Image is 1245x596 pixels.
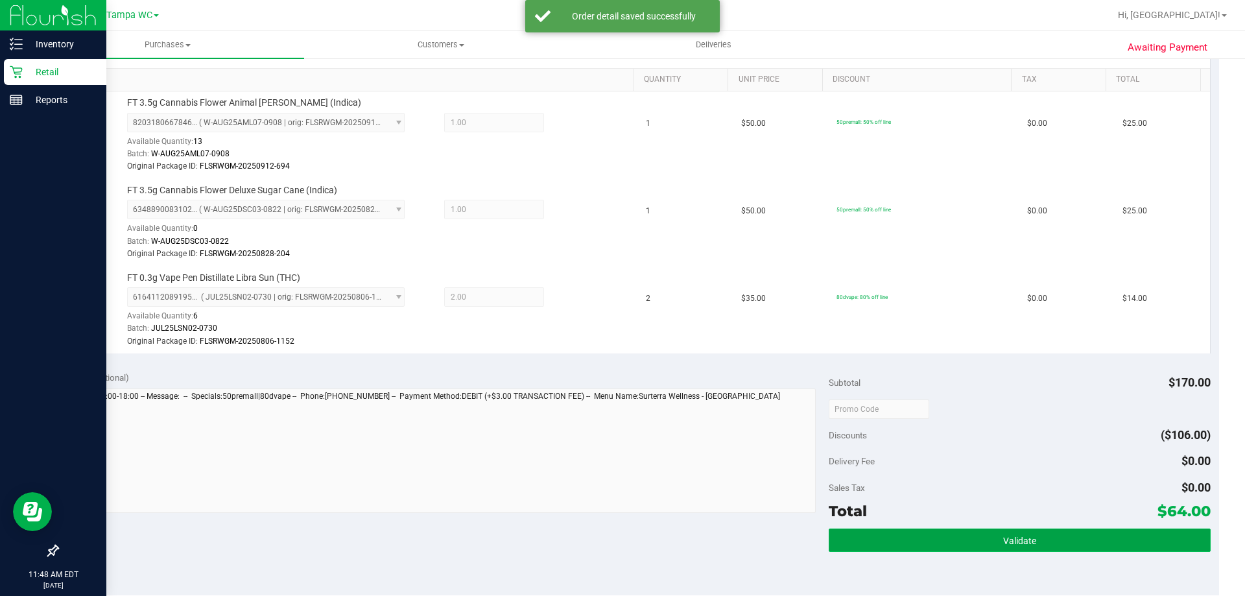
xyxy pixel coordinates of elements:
[10,66,23,78] inline-svg: Retail
[741,117,766,130] span: $50.00
[151,149,230,158] span: W-AUG25AML07-0908
[741,205,766,217] span: $50.00
[127,324,149,333] span: Batch:
[304,31,577,58] a: Customers
[558,10,710,23] div: Order detail saved successfully
[6,580,101,590] p: [DATE]
[829,399,929,419] input: Promo Code
[127,272,300,284] span: FT 0.3g Vape Pen Distillate Libra Sun (THC)
[1128,40,1207,55] span: Awaiting Payment
[644,75,723,85] a: Quantity
[1122,292,1147,305] span: $14.00
[646,205,650,217] span: 1
[127,337,198,346] span: Original Package ID:
[127,132,419,158] div: Available Quantity:
[127,184,337,197] span: FT 3.5g Cannabis Flower Deluxe Sugar Cane (Indica)
[741,292,766,305] span: $35.00
[678,39,749,51] span: Deliveries
[127,149,149,158] span: Batch:
[836,119,891,125] span: 50premall: 50% off line
[1181,454,1211,468] span: $0.00
[23,36,101,52] p: Inventory
[31,39,304,51] span: Purchases
[127,249,198,258] span: Original Package ID:
[305,39,576,51] span: Customers
[31,31,304,58] a: Purchases
[106,10,152,21] span: Tampa WC
[1181,481,1211,494] span: $0.00
[151,237,229,246] span: W-AUG25DSC03-0822
[23,92,101,108] p: Reports
[829,377,860,388] span: Subtotal
[200,249,290,258] span: FLSRWGM-20250828-204
[23,64,101,80] p: Retail
[10,93,23,106] inline-svg: Reports
[829,456,875,466] span: Delivery Fee
[1122,117,1147,130] span: $25.00
[6,569,101,580] p: 11:48 AM EDT
[151,324,217,333] span: JUL25LSN02-0730
[200,161,290,171] span: FLSRWGM-20250912-694
[1168,375,1211,389] span: $170.00
[829,502,867,520] span: Total
[646,117,650,130] span: 1
[739,75,818,85] a: Unit Price
[829,529,1210,552] button: Validate
[1003,536,1036,546] span: Validate
[193,224,198,233] span: 0
[646,292,650,305] span: 2
[1157,502,1211,520] span: $64.00
[127,219,419,244] div: Available Quantity:
[836,206,891,213] span: 50premall: 50% off line
[577,31,850,58] a: Deliveries
[1022,75,1101,85] a: Tax
[1027,292,1047,305] span: $0.00
[829,423,867,447] span: Discounts
[200,337,294,346] span: FLSRWGM-20250806-1152
[193,311,198,320] span: 6
[1118,10,1220,20] span: Hi, [GEOGRAPHIC_DATA]!
[127,97,361,109] span: FT 3.5g Cannabis Flower Animal [PERSON_NAME] (Indica)
[127,237,149,246] span: Batch:
[127,161,198,171] span: Original Package ID:
[1122,205,1147,217] span: $25.00
[193,137,202,146] span: 13
[1116,75,1195,85] a: Total
[829,483,865,493] span: Sales Tax
[1161,428,1211,442] span: ($106.00)
[10,38,23,51] inline-svg: Inventory
[127,307,419,332] div: Available Quantity:
[836,294,888,300] span: 80dvape: 80% off line
[833,75,1006,85] a: Discount
[77,75,628,85] a: SKU
[13,492,52,531] iframe: Resource center
[1027,205,1047,217] span: $0.00
[1027,117,1047,130] span: $0.00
